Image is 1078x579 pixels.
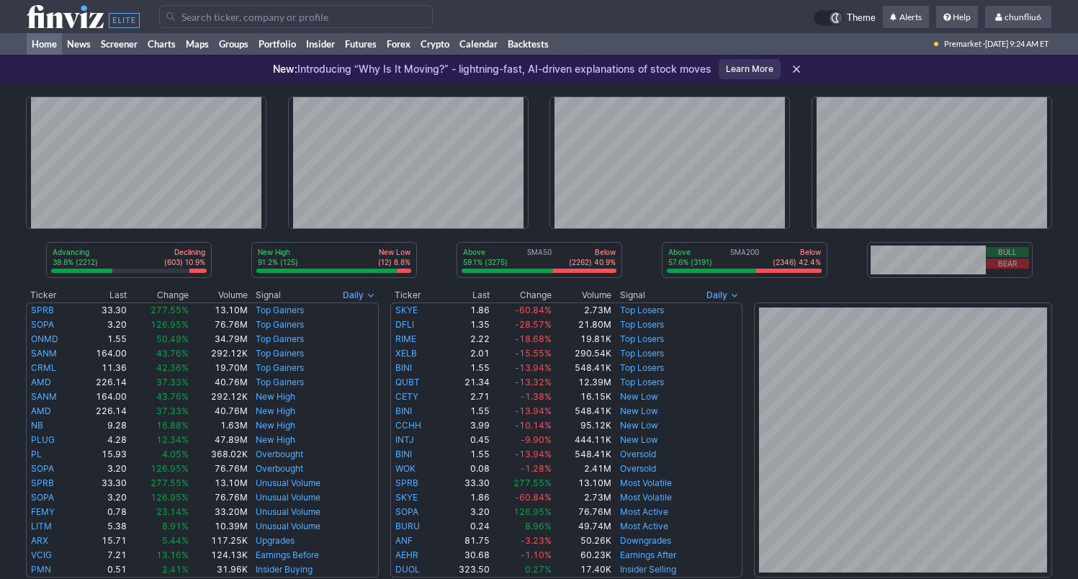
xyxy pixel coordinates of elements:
[53,247,98,257] p: Advancing
[31,319,54,330] a: SOPA
[515,319,552,330] span: -28.57%
[569,257,616,267] p: (2262) 40.9%
[77,534,127,548] td: 15.71
[156,348,189,359] span: 43.76%
[127,288,189,302] th: Change
[985,33,1048,55] span: [DATE] 9:24 AM ET
[439,562,490,578] td: 323.50
[463,257,508,267] p: 59.1% (3275)
[620,549,676,560] a: Earnings After
[706,288,727,302] span: Daily
[395,477,418,488] a: SPRB
[416,33,454,55] a: Crypto
[31,391,57,402] a: SANM
[156,391,189,402] span: 43.76%
[256,405,295,416] a: New High
[719,59,781,79] a: Learn More
[620,492,672,503] a: Most Volatile
[156,549,189,560] span: 13.16%
[454,33,503,55] a: Calendar
[552,361,612,375] td: 548.41K
[847,10,876,26] span: Theme
[256,521,320,531] a: Unusual Volume
[513,506,552,517] span: 126.95%
[525,564,552,575] span: 0.27%
[552,519,612,534] td: 49.74M
[439,404,490,418] td: 1.55
[395,319,414,330] a: DFLI
[382,33,416,55] a: Forex
[515,333,552,344] span: -18.68%
[159,5,433,28] input: Search
[77,519,127,534] td: 5.38
[77,288,127,302] th: Last
[273,63,297,75] span: New:
[814,10,876,26] a: Theme
[189,375,248,390] td: 40.76M
[77,476,127,490] td: 33.30
[620,506,668,517] a: Most Active
[256,506,320,517] a: Unusual Volume
[189,534,248,548] td: 117.25K
[439,375,490,390] td: 21.34
[521,463,552,474] span: -1.28%
[77,562,127,578] td: 0.51
[77,490,127,505] td: 3.20
[31,420,43,431] a: NB
[301,33,340,55] a: Insider
[552,390,612,404] td: 16.15K
[77,418,127,433] td: 9.28
[31,305,54,315] a: SPRB
[439,332,490,346] td: 2.22
[256,564,313,575] a: Insider Buying
[552,332,612,346] td: 19.81K
[189,418,248,433] td: 1.63M
[378,257,410,267] p: (12) 8.8%
[343,288,364,302] span: Daily
[189,318,248,332] td: 76.76M
[256,535,295,546] a: Upgrades
[189,447,248,462] td: 368.02K
[439,418,490,433] td: 3.99
[515,362,552,373] span: -13.94%
[151,492,189,503] span: 126.95%
[395,535,413,546] a: ANF
[620,420,658,431] a: New Low
[703,288,742,302] button: Signals interval
[620,305,664,315] a: Top Losers
[189,404,248,418] td: 40.76M
[395,492,418,503] a: SKYE
[189,476,248,490] td: 13.10M
[668,257,712,267] p: 57.6% (3191)
[189,390,248,404] td: 292.12K
[986,247,1029,257] button: Bull
[143,33,181,55] a: Charts
[985,6,1051,29] a: chunfliu6
[439,534,490,548] td: 81.75
[31,405,51,416] a: AMD
[1005,12,1041,22] span: chunfliu6
[31,348,57,359] a: SANM
[515,420,552,431] span: -10.14%
[256,549,319,560] a: Earnings Before
[31,506,55,517] a: FEMY
[253,33,301,55] a: Portfolio
[462,247,617,269] div: SMA50
[668,247,712,257] p: Above
[515,348,552,359] span: -15.55%
[156,405,189,416] span: 37.33%
[620,535,671,546] a: Downgrades
[513,477,552,488] span: 277.55%
[53,257,98,267] p: 39.8% (2212)
[439,462,490,476] td: 0.08
[189,332,248,346] td: 34.79M
[552,534,612,548] td: 50.26K
[552,346,612,361] td: 290.54K
[552,418,612,433] td: 95.12K
[439,519,490,534] td: 0.24
[439,505,490,519] td: 3.20
[96,33,143,55] a: Screener
[31,434,55,445] a: PLUG
[552,447,612,462] td: 548.41K
[552,302,612,318] td: 2.73M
